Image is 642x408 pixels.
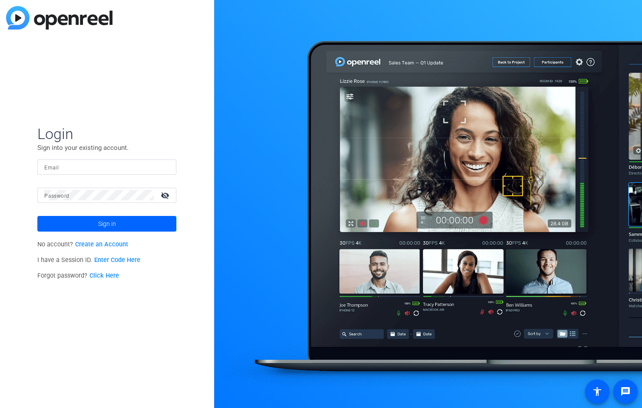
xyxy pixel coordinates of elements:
mat-icon: accessibility [592,386,602,397]
span: Forgot password? [37,272,119,279]
mat-label: Password [44,193,69,199]
input: Enter Email Address [44,162,169,172]
mat-icon: visibility_off [156,189,176,202]
span: Login [37,125,176,143]
span: Sign in [98,213,116,235]
mat-icon: message [620,386,631,397]
img: blue-gradient.svg [6,6,113,30]
a: Create an Account [75,241,128,248]
span: I have a Session ID. [37,256,140,264]
a: Enter Code Here [94,256,140,264]
p: Sign into your existing account. [37,143,176,153]
span: No account? [37,241,128,248]
mat-label: Email [44,165,59,171]
button: Sign in [37,216,176,232]
a: Click Here [89,272,119,279]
